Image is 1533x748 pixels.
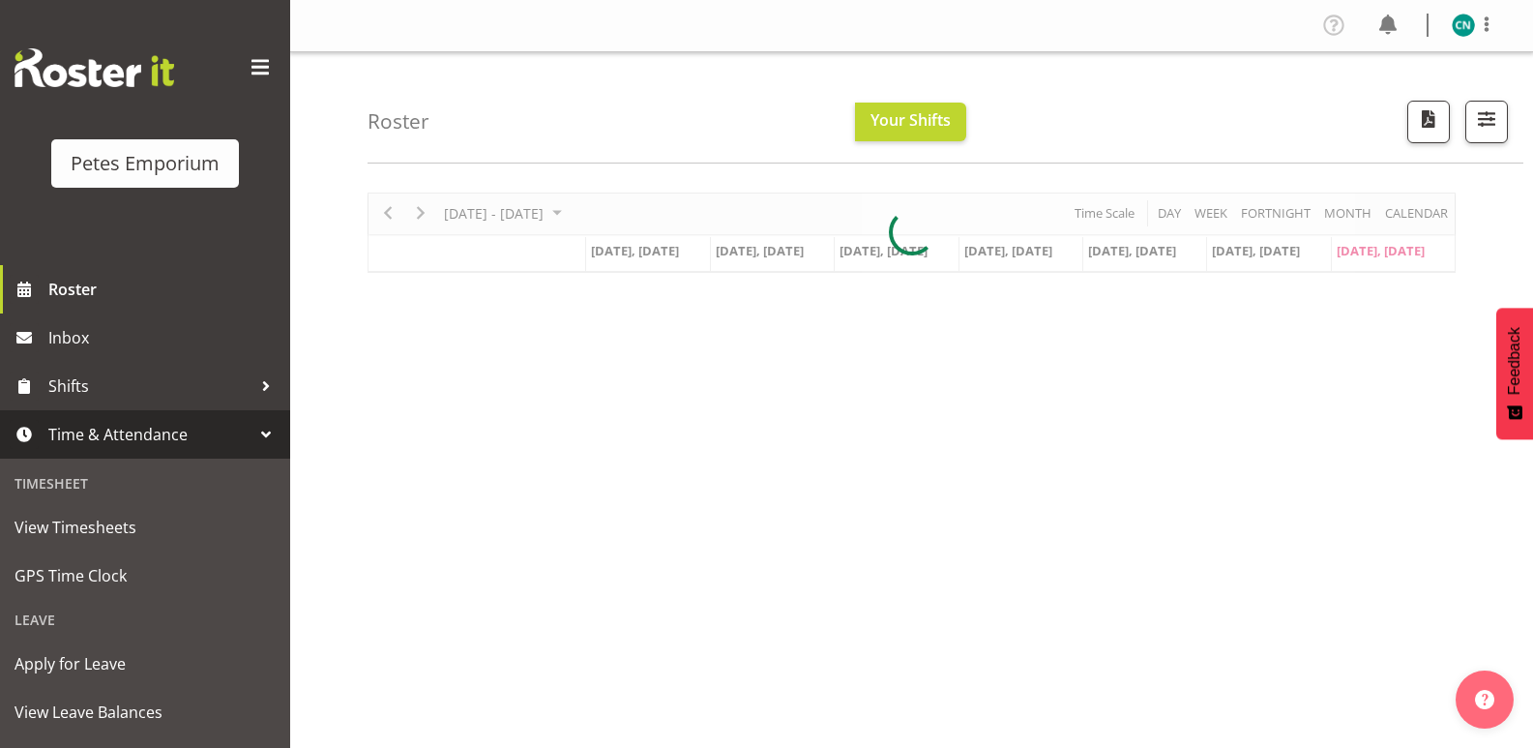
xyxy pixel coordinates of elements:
div: Timesheet [5,464,285,503]
a: GPS Time Clock [5,552,285,600]
img: Rosterit website logo [15,48,174,87]
a: View Leave Balances [5,688,285,736]
button: Your Shifts [855,103,966,141]
span: Time & Attendance [48,420,251,449]
span: GPS Time Clock [15,561,276,590]
span: Apply for Leave [15,649,276,678]
button: Feedback - Show survey [1496,308,1533,439]
span: Shifts [48,372,251,401]
button: Filter Shifts [1465,101,1508,143]
span: Feedback [1506,327,1523,395]
h4: Roster [368,110,429,133]
img: christine-neville11214.jpg [1452,14,1475,37]
span: Inbox [48,323,280,352]
button: Download a PDF of the roster according to the set date range. [1407,101,1450,143]
span: View Leave Balances [15,698,276,727]
span: Your Shifts [870,109,951,131]
a: View Timesheets [5,503,285,552]
div: Leave [5,600,285,640]
span: View Timesheets [15,513,276,542]
span: Roster [48,275,280,304]
div: Petes Emporium [71,149,220,178]
a: Apply for Leave [5,640,285,688]
img: help-xxl-2.png [1475,690,1494,709]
